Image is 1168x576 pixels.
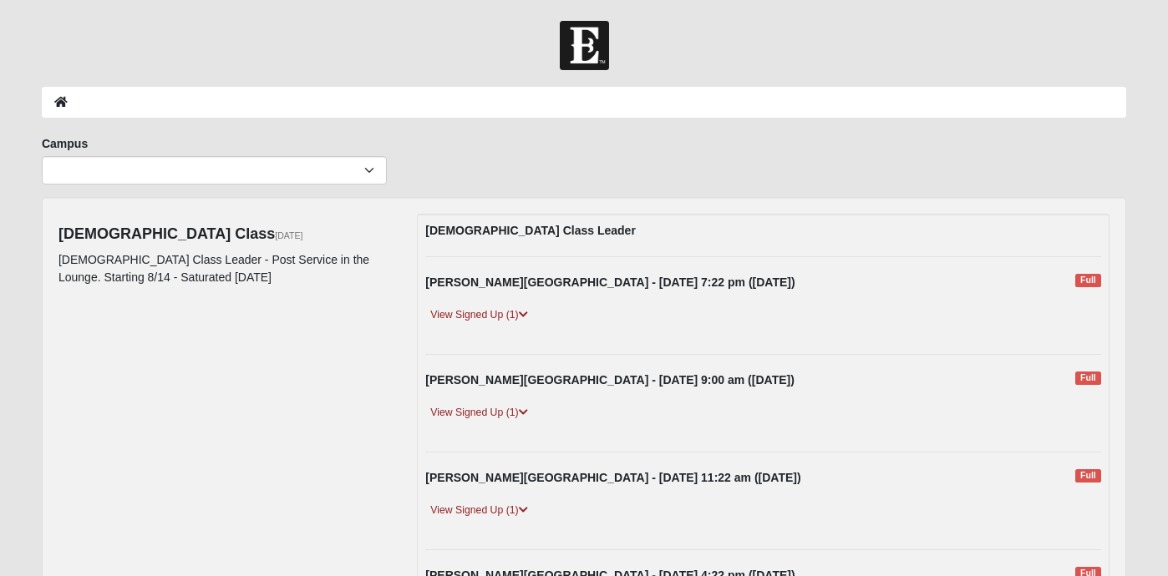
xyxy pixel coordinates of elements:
a: View Signed Up (1) [425,306,532,324]
span: Full [1075,469,1101,483]
strong: [PERSON_NAME][GEOGRAPHIC_DATA] - [DATE] 7:22 pm ([DATE]) [425,275,795,289]
a: View Signed Up (1) [425,404,532,422]
img: Church of Eleven22 Logo [560,21,609,70]
a: View Signed Up (1) [425,502,532,519]
strong: [PERSON_NAME][GEOGRAPHIC_DATA] - [DATE] 11:22 am ([DATE]) [425,471,800,484]
p: [DEMOGRAPHIC_DATA] Class Leader - Post Service in the Lounge. Starting 8/14 - Saturated [DATE] [58,251,392,286]
strong: [PERSON_NAME][GEOGRAPHIC_DATA] - [DATE] 9:00 am ([DATE]) [425,373,795,387]
strong: [DEMOGRAPHIC_DATA] Class Leader [425,224,636,237]
span: Full [1075,274,1101,287]
label: Campus [42,135,88,152]
span: Full [1075,371,1101,385]
small: [DATE] [275,230,302,240]
h4: [DEMOGRAPHIC_DATA] Class [58,225,392,244]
